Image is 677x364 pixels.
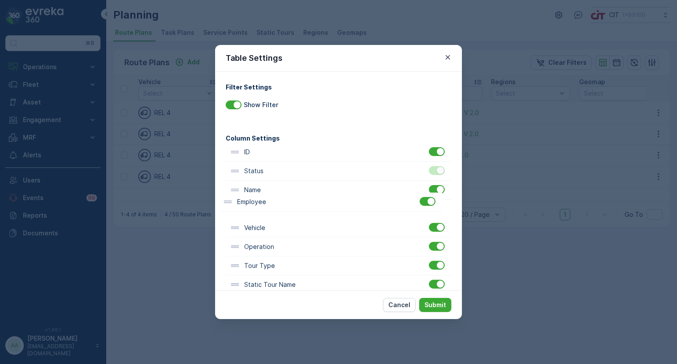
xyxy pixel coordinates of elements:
[226,134,451,143] h4: Column Settings
[383,298,416,312] button: Cancel
[244,100,278,109] p: Show Filter
[419,298,451,312] button: Submit
[424,301,446,309] p: Submit
[226,82,451,92] h4: Filter Settings
[388,301,410,309] p: Cancel
[226,52,283,64] p: Table Settings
